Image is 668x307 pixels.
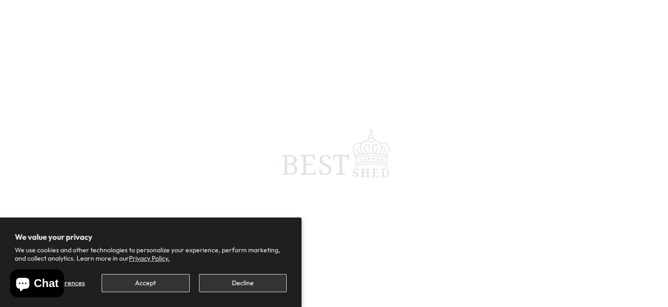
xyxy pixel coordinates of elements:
p: We use cookies and other technologies to personalize your experience, perform marketing, and coll... [15,246,287,262]
button: Decline [199,274,287,292]
h2: We value your privacy [15,232,287,242]
a: Privacy Policy. [129,254,170,262]
button: Accept [102,274,189,292]
inbox-online-store-chat: Shopify online store chat [7,269,67,300]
